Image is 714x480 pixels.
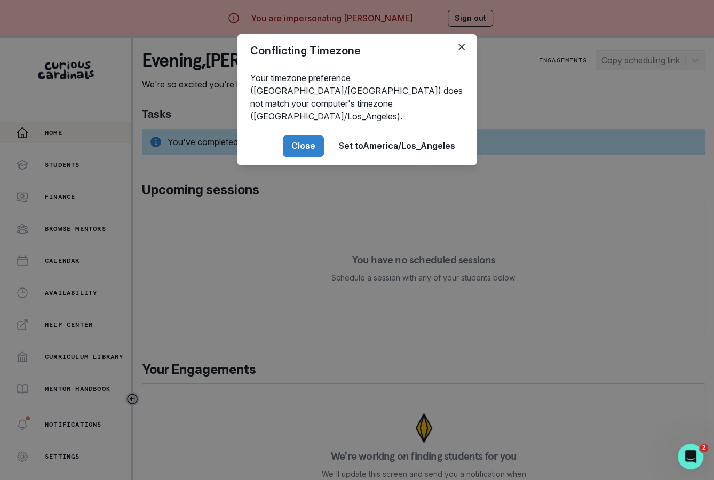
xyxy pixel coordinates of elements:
[700,444,708,452] span: 2
[678,444,703,469] iframe: Intercom live chat
[330,135,464,157] button: Set toAmerica/Los_Angeles
[237,67,477,127] div: Your timezone preference ([GEOGRAPHIC_DATA]/[GEOGRAPHIC_DATA]) does not match your computer's tim...
[453,38,470,55] button: Close
[283,135,324,157] button: Close
[237,34,477,67] header: Conflicting Timezone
